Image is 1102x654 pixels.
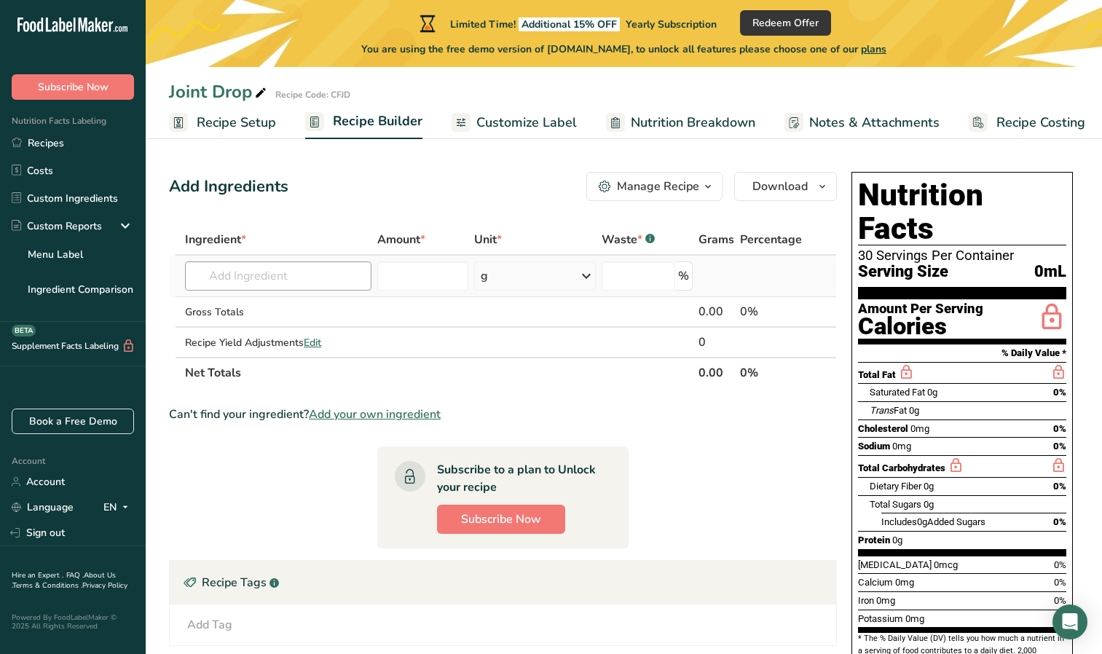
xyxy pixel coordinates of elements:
[12,613,134,631] div: Powered By FoodLabelMaker © 2025 All Rights Reserved
[861,42,886,56] span: plans
[917,516,927,527] span: 0g
[909,405,919,416] span: 0g
[12,409,134,434] a: Book a Free Demo
[910,423,929,434] span: 0mg
[38,79,109,95] span: Subscribe Now
[858,178,1066,245] h1: Nutrition Facts
[969,106,1085,139] a: Recipe Costing
[309,406,441,423] span: Add your own ingredient
[275,88,350,101] div: Recipe Code: CFJD
[784,106,940,139] a: Notes & Attachments
[858,316,983,337] div: Calories
[696,357,737,387] th: 0.00
[1054,577,1066,588] span: 0%
[858,559,932,570] span: [MEDICAL_DATA]
[1053,441,1066,452] span: 0%
[698,334,734,351] div: 0
[169,106,276,139] a: Recipe Setup
[187,616,232,634] div: Add Tag
[606,106,755,139] a: Nutrition Breakdown
[452,106,577,139] a: Customize Label
[361,42,886,57] span: You are using the free demo version of [DOMAIN_NAME], to unlock all features please choose one of...
[895,577,914,588] span: 0mg
[858,248,1066,263] div: 30 Servings Per Container
[734,172,837,201] button: Download
[481,267,488,285] div: g
[305,105,422,140] a: Recipe Builder
[12,570,116,591] a: About Us .
[602,231,655,248] div: Waste
[927,387,937,398] span: 0g
[12,325,36,336] div: BETA
[417,15,717,32] div: Limited Time!
[377,231,425,248] span: Amount
[924,481,934,492] span: 0g
[752,15,819,31] span: Redeem Offer
[698,231,734,248] span: Grams
[881,516,985,527] span: Includes Added Sugars
[858,577,893,588] span: Calcium
[1034,263,1066,281] span: 0mL
[858,613,903,624] span: Potassium
[12,218,102,234] div: Custom Reports
[858,302,983,316] div: Amount Per Serving
[892,441,911,452] span: 0mg
[170,561,836,604] div: Recipe Tags
[437,505,565,534] button: Subscribe Now
[304,336,321,350] span: Edit
[870,499,921,510] span: Total Sugars
[626,17,717,31] span: Yearly Subscription
[870,405,894,416] i: Trans
[185,304,371,320] div: Gross Totals
[752,178,808,195] span: Download
[197,113,276,133] span: Recipe Setup
[924,499,934,510] span: 0g
[1053,481,1066,492] span: 0%
[169,79,269,105] div: Joint Drop
[858,344,1066,362] section: % Daily Value *
[870,481,921,492] span: Dietary Fiber
[519,17,620,31] span: Additional 15% OFF
[858,423,908,434] span: Cholesterol
[1052,604,1087,639] div: Open Intercom Messenger
[617,178,699,195] div: Manage Recipe
[858,595,874,606] span: Iron
[698,303,734,320] div: 0.00
[996,113,1085,133] span: Recipe Costing
[182,357,696,387] th: Net Totals
[631,113,755,133] span: Nutrition Breakdown
[934,559,958,570] span: 0mcg
[169,175,288,199] div: Add Ingredients
[169,406,837,423] div: Can't find your ingredient?
[809,113,940,133] span: Notes & Attachments
[858,535,890,545] span: Protein
[185,335,371,350] div: Recipe Yield Adjustments
[1053,387,1066,398] span: 0%
[476,113,577,133] span: Customize Label
[103,499,134,516] div: EN
[870,387,925,398] span: Saturated Fat
[892,535,902,545] span: 0g
[66,570,84,580] a: FAQ .
[474,231,502,248] span: Unit
[1053,423,1066,434] span: 0%
[437,461,599,496] div: Subscribe to a plan to Unlock your recipe
[82,580,127,591] a: Privacy Policy
[876,595,895,606] span: 0mg
[586,172,723,201] button: Manage Recipe
[1054,595,1066,606] span: 0%
[12,570,63,580] a: Hire an Expert .
[858,462,945,473] span: Total Carbohydrates
[870,405,907,416] span: Fat
[858,263,948,281] span: Serving Size
[740,10,831,36] button: Redeem Offer
[185,231,246,248] span: Ingredient
[858,369,896,380] span: Total Fat
[740,303,802,320] div: 0%
[185,261,371,291] input: Add Ingredient
[1054,559,1066,570] span: 0%
[1053,516,1066,527] span: 0%
[333,111,422,131] span: Recipe Builder
[737,357,805,387] th: 0%
[461,511,541,528] span: Subscribe Now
